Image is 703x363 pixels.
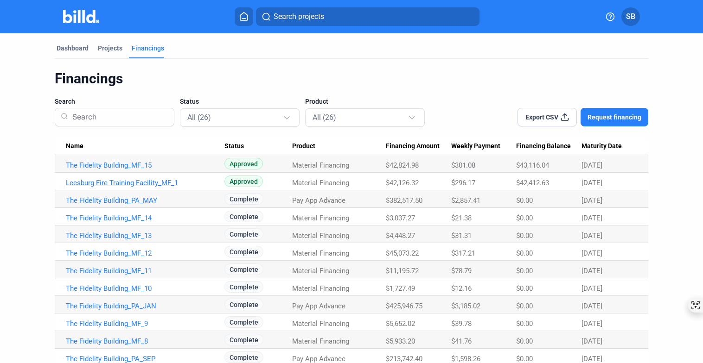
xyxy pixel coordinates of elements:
span: [DATE] [582,161,602,169]
span: $42,824.98 [386,161,419,169]
span: Material Financing [292,319,349,328]
span: Material Financing [292,267,349,275]
span: [DATE] [582,302,602,310]
mat-select-trigger: All (26) [313,113,336,122]
span: [DATE] [582,319,602,328]
div: Status [224,142,292,150]
span: $43,116.04 [516,161,549,169]
span: $2,857.41 [451,196,480,205]
a: The Fidelity Building_MF_9 [66,319,224,328]
span: Complete [224,299,263,310]
span: [DATE] [582,232,602,240]
a: The Fidelity Building_MF_13 [66,232,224,240]
span: Request financing [588,113,641,122]
span: Financing Amount [386,142,440,150]
span: $39.78 [451,319,472,328]
span: $4,448.27 [386,232,415,240]
span: Product [305,97,328,106]
span: $296.17 [451,179,475,187]
span: $0.00 [516,337,533,345]
div: Dashboard [57,44,89,53]
span: Status [180,97,199,106]
a: The Fidelity Building_MF_15 [66,161,224,169]
span: [DATE] [582,355,602,363]
span: $41.76 [451,337,472,345]
span: Financing Balance [516,142,571,150]
span: Status [224,142,244,150]
button: Search projects [256,7,479,26]
span: Complete [224,246,263,257]
span: $31.31 [451,232,472,240]
span: Product [292,142,315,150]
div: Financings [55,70,648,88]
span: Pay App Advance [292,196,345,205]
span: Material Financing [292,249,349,257]
div: Maturity Date [582,142,637,150]
span: $45,073.22 [386,249,419,257]
span: $0.00 [516,319,533,328]
span: $3,037.27 [386,214,415,222]
span: $5,933.20 [386,337,415,345]
span: Complete [224,263,263,275]
span: $0.00 [516,302,533,310]
button: Export CSV [518,108,577,126]
span: $382,517.50 [386,196,422,205]
a: The Fidelity Building_MF_8 [66,337,224,345]
span: $0.00 [516,232,533,240]
span: [DATE] [582,249,602,257]
span: Complete [224,228,263,240]
input: Search [69,105,168,129]
img: Billd Company Logo [63,10,100,23]
div: Name [66,142,224,150]
span: Complete [224,281,263,293]
div: Financings [132,44,164,53]
div: Financing Amount [386,142,451,150]
a: The Fidelity Building_PA_MAY [66,196,224,205]
span: SB [626,11,635,22]
a: The Fidelity Building_MF_12 [66,249,224,257]
span: $42,412.63 [516,179,549,187]
span: [DATE] [582,337,602,345]
button: Request financing [581,108,648,126]
span: $12.16 [451,284,472,293]
span: $3,185.02 [451,302,480,310]
span: $0.00 [516,196,533,205]
span: Material Financing [292,214,349,222]
span: Export CSV [525,113,558,122]
span: Material Financing [292,337,349,345]
span: Pay App Advance [292,302,345,310]
span: $1,598.26 [451,355,480,363]
span: $425,946.75 [386,302,422,310]
span: $11,195.72 [386,267,419,275]
span: $42,126.32 [386,179,419,187]
a: Leesburg Fire Training Facility_MF_1 [66,179,224,187]
span: $0.00 [516,284,533,293]
span: Complete [224,334,263,345]
button: SB [621,7,640,26]
span: [DATE] [582,284,602,293]
span: Weekly Payment [451,142,500,150]
span: $21.38 [451,214,472,222]
span: $78.79 [451,267,472,275]
span: Search projects [274,11,324,22]
span: Approved [224,175,263,187]
div: Product [292,142,386,150]
span: $0.00 [516,214,533,222]
span: Complete [224,211,263,222]
span: [DATE] [582,196,602,205]
span: Material Financing [292,284,349,293]
mat-select-trigger: All (26) [187,113,211,122]
a: The Fidelity Building_PA_JAN [66,302,224,310]
span: $0.00 [516,267,533,275]
span: $5,652.02 [386,319,415,328]
span: Approved [224,158,263,169]
a: The Fidelity Building_PA_SEP [66,355,224,363]
span: [DATE] [582,267,602,275]
span: $0.00 [516,355,533,363]
span: $301.08 [451,161,475,169]
div: Weekly Payment [451,142,516,150]
a: The Fidelity Building_MF_11 [66,267,224,275]
span: $317.21 [451,249,475,257]
span: Complete [224,351,263,363]
span: Material Financing [292,232,349,240]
